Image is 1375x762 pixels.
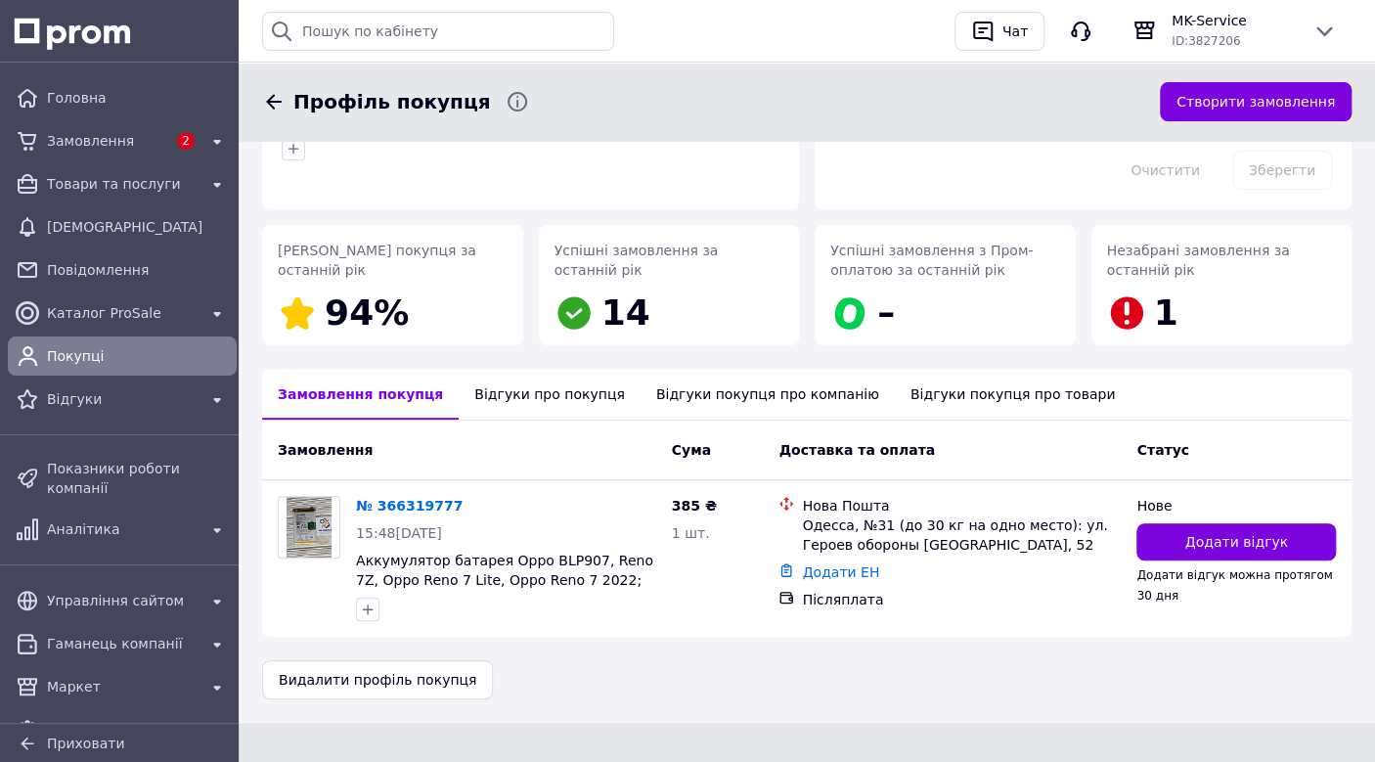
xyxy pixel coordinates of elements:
div: Одесса, №31 (до 30 кг на одно место): ул. Героев обороны [GEOGRAPHIC_DATA], 52 [802,515,1121,555]
span: Приховати [47,736,124,751]
span: ID: 3827206 [1172,34,1240,48]
span: 94% [325,292,409,333]
span: Замовлення [278,442,373,458]
span: Доставка та оплата [778,442,935,458]
button: Видалити профіль покупця [262,660,493,699]
span: Відгуки [47,389,198,409]
input: Пошук по кабінету [262,12,614,51]
span: Додати відгук [1185,532,1288,552]
span: Налаштування [47,720,198,740]
span: Успішні замовлення за останній рік [554,243,719,278]
span: 15:48[DATE] [356,525,442,541]
span: Маркет [47,677,198,696]
div: Замовлення покупця [262,369,459,420]
div: Відгуки покупця про компанію [641,369,895,420]
span: Успішні замовлення з Пром-оплатою за останній рік [830,243,1033,278]
span: 1 [1154,292,1178,333]
span: 2 [177,132,195,150]
span: Головна [47,88,229,108]
a: Фото товару [278,496,340,559]
a: Аккумулятор батарея Oppo BLP907, Reno 7Z, Oppo Reno 7 Lite, Oppo Reno 7 2022; OnePlus Nord N20 5G... [356,553,653,607]
span: Аналітика [47,519,198,539]
button: Створити замовлення [1160,82,1352,121]
span: Незабрані замовлення за останній рік [1107,243,1290,278]
span: 14 [601,292,650,333]
span: Управління сайтом [47,591,198,610]
span: Статус [1136,442,1188,458]
button: Чат [954,12,1044,51]
img: Фото товару [287,497,333,558]
div: Відгуки про покупця [459,369,640,420]
span: Товари та послуги [47,174,198,194]
span: [DEMOGRAPHIC_DATA] [47,217,229,237]
div: Чат [998,17,1032,46]
a: № 366319777 [356,498,463,514]
span: Гаманець компанії [47,634,198,653]
span: 385 ₴ [672,498,717,514]
div: Нова Пошта [802,496,1121,515]
span: Показники роботи компанії [47,459,229,498]
button: Додати відгук [1136,523,1336,560]
span: Додати відгук можна протягом 30 дня [1136,568,1332,602]
span: Cума [672,442,711,458]
span: MK-Service [1172,11,1297,30]
span: 1 шт. [672,525,710,541]
a: Додати ЕН [802,564,879,580]
span: Профіль покупця [293,88,490,116]
div: Післяплата [802,590,1121,609]
span: Покупці [47,346,229,366]
div: Нове [1136,496,1336,515]
span: Повідомлення [47,260,229,280]
span: [PERSON_NAME] покупця за останній рік [278,243,476,278]
span: Каталог ProSale [47,303,198,323]
div: Відгуки покупця про товари [895,369,1131,420]
span: Замовлення [47,131,166,151]
span: – [877,292,895,333]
